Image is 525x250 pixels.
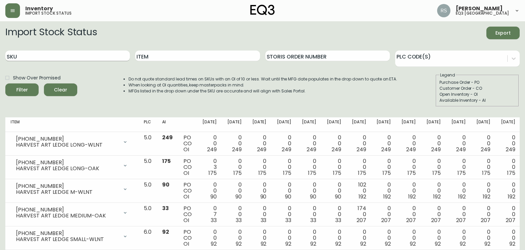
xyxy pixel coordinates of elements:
[451,229,466,247] div: 0 0
[508,193,515,200] span: 192
[408,193,416,200] span: 192
[377,229,391,247] div: 0 0
[16,189,119,195] div: HARVEST ART LEDGE M-WLNT
[211,240,217,248] span: 92
[501,135,515,153] div: 0 0
[16,136,119,142] div: [PHONE_NUMBER]
[501,158,515,176] div: 0 0
[250,5,275,15] img: logo
[162,134,173,141] span: 249
[162,181,169,188] span: 90
[456,146,466,153] span: 249
[401,205,416,223] div: 0 0
[138,132,157,156] td: 5.0
[352,135,366,153] div: 0 0
[183,135,192,153] div: PO CO
[446,117,471,132] th: [DATE]
[227,158,242,176] div: 0 0
[183,193,189,200] span: OI
[352,158,366,176] div: 0 0
[426,205,441,223] div: 0 0
[202,158,217,176] div: 0 3
[456,6,503,11] span: [PERSON_NAME]
[383,169,391,177] span: 175
[258,169,267,177] span: 175
[492,29,514,37] span: Export
[25,11,72,15] h5: import stock status
[302,229,316,247] div: 0 0
[476,229,491,247] div: 0 0
[11,158,133,173] div: [PHONE_NUMBER]HARVEST ART LEDGE LONG-OAK
[506,146,515,153] span: 249
[431,146,441,153] span: 249
[11,135,133,149] div: [PHONE_NUMBER]HARVEST ART LEDGE LONG-WLNT
[486,27,520,39] button: Export
[16,230,119,236] div: [PHONE_NUMBER]
[138,117,157,132] th: PLC
[377,182,391,200] div: 0 0
[501,229,515,247] div: 0 0
[138,203,157,226] td: 5.0
[285,240,291,248] span: 92
[197,117,222,132] th: [DATE]
[501,182,515,200] div: 0 0
[357,146,366,153] span: 249
[208,169,217,177] span: 175
[16,207,119,213] div: [PHONE_NUMBER]
[335,216,341,224] span: 33
[252,229,267,247] div: 0 0
[11,229,133,244] div: [PHONE_NUMBER]HARVEST ART LEDGE SMALL-WLNT
[162,228,169,236] span: 92
[451,205,466,223] div: 0 0
[476,135,491,153] div: 0 0
[457,169,466,177] span: 175
[327,135,341,153] div: 0 0
[5,83,39,96] button: Filter
[277,229,291,247] div: 0 0
[456,11,509,15] h5: eq3 [GEOGRAPHIC_DATA]
[297,117,322,132] th: [DATE]
[377,205,391,223] div: 0 0
[476,205,491,223] div: 0 0
[507,169,515,177] span: 175
[16,236,119,242] div: HARVEST ART LEDGE SMALL-WLNT
[401,182,416,200] div: 0 0
[16,160,119,166] div: [PHONE_NUMBER]
[327,205,341,223] div: 0 0
[302,205,316,223] div: 0 0
[183,216,189,224] span: OI
[16,142,119,148] div: HARVEST ART LEDGE LONG-WLNT
[233,169,242,177] span: 175
[421,117,446,132] th: [DATE]
[235,193,242,200] span: 90
[227,135,242,153] div: 0 0
[435,240,441,248] span: 92
[310,240,316,248] span: 92
[310,216,316,224] span: 33
[260,193,267,200] span: 90
[476,182,491,200] div: 0 0
[277,135,291,153] div: 0 0
[358,169,366,177] span: 175
[439,85,515,91] div: Customer Order - CO
[49,86,72,94] span: Clear
[432,169,441,177] span: 175
[476,158,491,176] div: 0 0
[183,146,189,153] span: OI
[483,193,490,200] span: 192
[451,158,466,176] div: 0 0
[261,240,267,248] span: 92
[11,182,133,196] div: [PHONE_NUMBER]HARVEST ART LEDGE M-WLNT
[501,205,515,223] div: 0 0
[426,229,441,247] div: 0 0
[5,117,138,132] th: Item
[327,229,341,247] div: 0 0
[16,86,28,94] div: Filter
[162,204,169,212] span: 33
[310,193,316,200] span: 90
[456,216,466,224] span: 207
[484,240,490,248] span: 92
[25,6,53,11] span: Inventory
[439,97,515,103] div: Available Inventory - AI
[44,83,77,96] button: Clear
